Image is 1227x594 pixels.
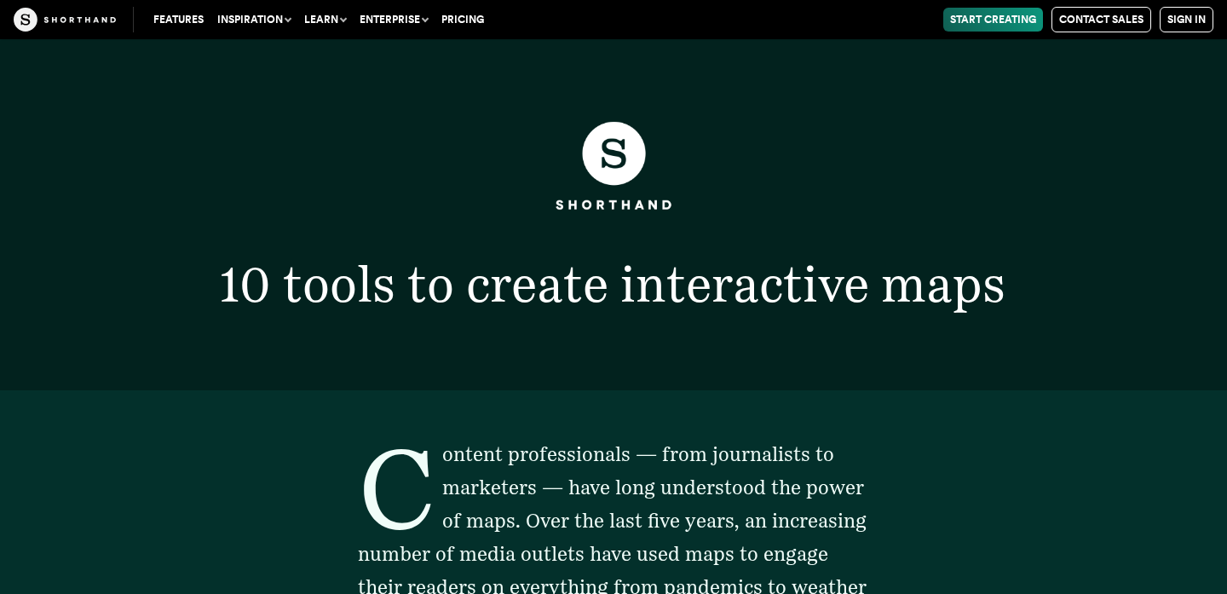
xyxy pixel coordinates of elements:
[1051,7,1151,32] a: Contact Sales
[1160,7,1213,32] a: Sign in
[14,8,116,32] img: The Craft
[147,8,210,32] a: Features
[130,260,1096,309] h1: 10 tools to create interactive maps
[435,8,491,32] a: Pricing
[210,8,297,32] button: Inspiration
[353,8,435,32] button: Enterprise
[297,8,353,32] button: Learn
[943,8,1043,32] a: Start Creating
